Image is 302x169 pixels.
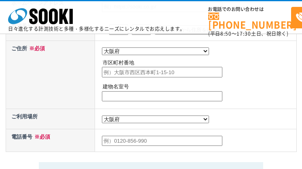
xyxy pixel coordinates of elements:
th: ご住所 [6,41,95,109]
span: 8:50 [220,30,232,37]
a: [PHONE_NUMBER] [208,13,291,29]
input: 例）大阪市西区西本町1-15-10 [102,67,222,77]
span: (平日 ～ 土日、祝日除く) [208,30,288,37]
th: ご利用場所 [6,109,95,129]
span: 17:30 [237,30,251,37]
span: お電話でのお問い合わせは [208,7,291,12]
p: 日々進化する計測技術と多種・多様化するニーズにレンタルでお応えします。 [8,26,185,31]
select: /* 20250204 MOD ↑ */ /* 20241122 MOD ↑ */ [102,116,209,123]
span: ※必須 [27,45,45,51]
p: 市区町村番地 [103,59,294,67]
span: ※必須 [32,134,50,140]
input: 例）0120-856-990 [102,136,222,146]
th: 電話番号 [6,129,95,152]
p: 建物名室号 [103,83,294,91]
